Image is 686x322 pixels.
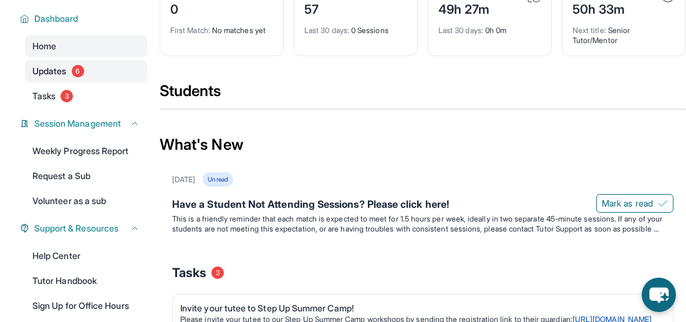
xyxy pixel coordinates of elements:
[32,65,67,77] span: Updates
[34,117,121,130] span: Session Management
[642,278,676,312] button: chat-button
[25,165,147,187] a: Request a Sub
[25,270,147,292] a: Tutor Handbook
[572,26,606,35] span: Next title :
[25,295,147,317] a: Sign Up for Office Hours
[172,175,195,185] div: [DATE]
[172,214,674,234] p: This is a friendly reminder that each match is expected to meet for 1.5 hours per week, ideally i...
[596,194,674,213] button: Mark as read
[658,198,668,208] img: Mark as read
[160,81,686,109] div: Students
[29,222,140,235] button: Support & Resources
[304,26,349,35] span: Last 30 days :
[32,40,56,52] span: Home
[34,222,118,235] span: Support & Resources
[170,26,210,35] span: First Match :
[602,197,653,210] span: Mark as read
[211,266,224,279] span: 3
[25,140,147,162] a: Weekly Progress Report
[32,90,56,102] span: Tasks
[29,117,140,130] button: Session Management
[170,18,273,36] div: No matches yet
[172,264,206,281] span: Tasks
[25,60,147,82] a: Updates6
[180,302,655,315] div: Invite your tutee to Step Up Summer Camp!
[304,18,407,36] div: 0 Sessions
[172,197,674,214] div: Have a Student Not Attending Sessions? Please click here!
[72,65,84,77] span: 6
[438,18,541,36] div: 0h 0m
[25,190,147,212] a: Volunteer as a sub
[25,245,147,267] a: Help Center
[160,117,686,172] div: What's New
[29,12,140,25] button: Dashboard
[572,18,675,46] div: Senior Tutor/Mentor
[438,26,483,35] span: Last 30 days :
[25,85,147,107] a: Tasks3
[60,90,73,102] span: 3
[203,172,233,187] div: Unread
[34,12,79,25] span: Dashboard
[25,35,147,57] a: Home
